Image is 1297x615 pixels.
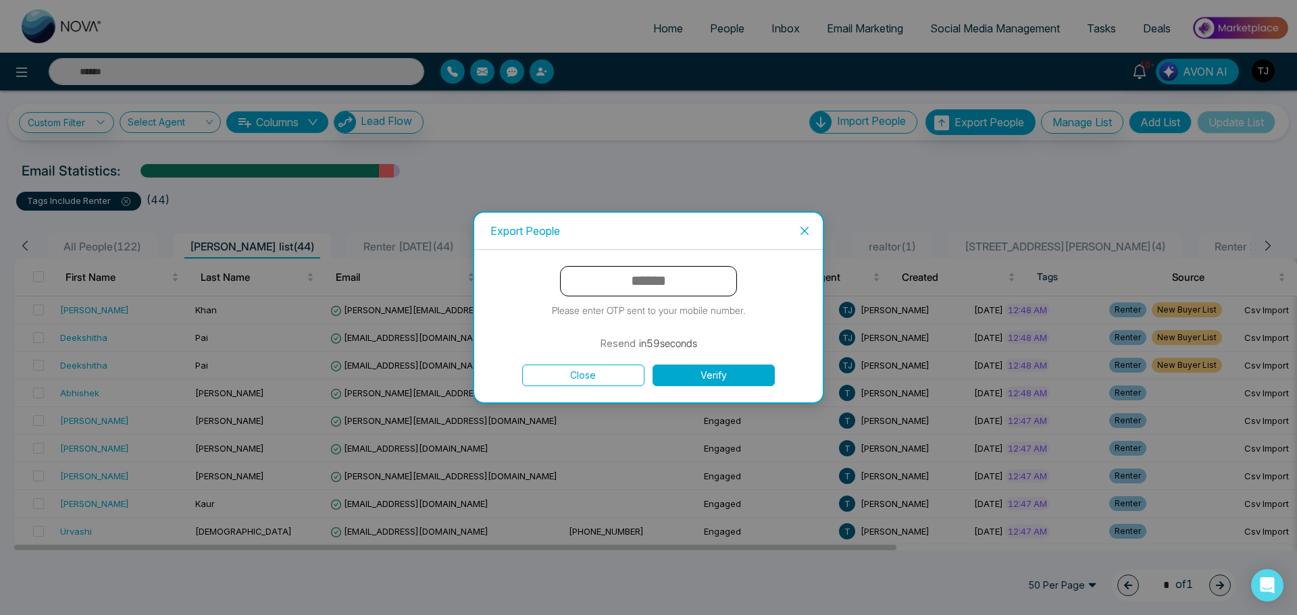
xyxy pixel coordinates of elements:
button: Resend [600,336,636,352]
button: Close [522,365,644,386]
button: Close [786,213,823,249]
span: close [799,225,810,236]
p: Please enter OTP sent to your mobile number. [552,303,746,318]
div: Open Intercom Messenger [1251,569,1283,601]
p: in 59 seconds [639,336,697,352]
div: Export People [490,223,807,238]
button: Verify [653,365,775,386]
